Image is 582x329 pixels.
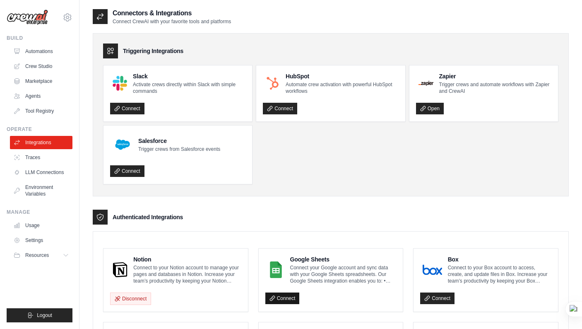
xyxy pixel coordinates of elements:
[133,81,245,94] p: Activate crews directly within Slack with simple commands
[10,166,72,179] a: LLM Connections
[263,103,297,114] a: Connect
[110,293,151,305] button: Disconnect
[286,81,399,94] p: Automate crew activation with powerful HubSpot workflows
[110,165,144,177] a: Connect
[113,261,127,278] img: Notion Logo
[110,103,144,114] a: Connect
[290,264,396,284] p: Connect your Google account and sync data with your Google Sheets spreadsheets. Our Google Sheets...
[7,35,72,41] div: Build
[418,81,433,86] img: Zapier Logo
[133,255,241,264] h4: Notion
[10,60,72,73] a: Crew Studio
[10,104,72,118] a: Tool Registry
[10,90,72,103] a: Agents
[420,293,455,304] a: Connect
[10,181,72,201] a: Environment Variables
[448,255,551,264] h4: Box
[290,255,396,264] h4: Google Sheets
[10,75,72,88] a: Marketplace
[286,72,399,80] h4: HubSpot
[113,135,132,155] img: Salesforce Logo
[7,308,72,322] button: Logout
[10,45,72,58] a: Automations
[10,219,72,232] a: Usage
[265,76,280,91] img: HubSpot Logo
[439,81,551,94] p: Trigger crews and automate workflows with Zapier and CrewAI
[7,209,72,215] div: Manage
[25,252,49,259] span: Resources
[439,72,551,80] h4: Zapier
[265,293,300,304] a: Connect
[133,72,245,80] h4: Slack
[10,249,72,262] button: Resources
[113,76,127,90] img: Slack Logo
[113,18,231,25] p: Connect CrewAI with your favorite tools and platforms
[10,151,72,164] a: Traces
[416,103,444,114] a: Open
[268,261,284,278] img: Google Sheets Logo
[113,213,183,221] h3: Authenticated Integrations
[10,136,72,149] a: Integrations
[123,47,183,55] h3: Triggering Integrations
[138,146,220,152] p: Trigger crews from Salesforce events
[10,234,72,247] a: Settings
[7,126,72,133] div: Operate
[113,8,231,18] h2: Connectors & Integrations
[37,312,52,319] span: Logout
[7,10,48,25] img: Logo
[448,264,551,284] p: Connect to your Box account to access, create, and update files in Box. Increase your team’s prod...
[133,264,241,284] p: Connect to your Notion account to manage your pages and databases in Notion. Increase your team’s...
[138,137,220,145] h4: Salesforce
[423,261,442,278] img: Box Logo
